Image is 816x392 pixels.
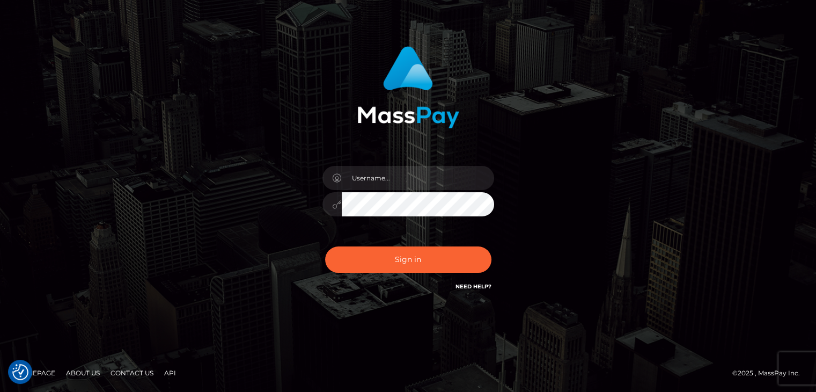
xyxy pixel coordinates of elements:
button: Sign in [325,246,491,273]
a: Contact Us [106,365,158,381]
input: Username... [342,166,494,190]
a: About Us [62,365,104,381]
a: Need Help? [455,283,491,290]
button: Consent Preferences [12,364,28,380]
a: API [160,365,180,381]
a: Homepage [12,365,60,381]
img: MassPay Login [357,46,459,128]
div: © 2025 , MassPay Inc. [732,367,808,379]
img: Revisit consent button [12,364,28,380]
